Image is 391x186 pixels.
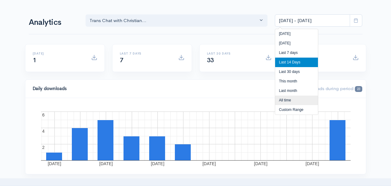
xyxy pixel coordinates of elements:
[29,18,78,27] h1: Analytics
[254,161,267,166] text: [DATE]
[207,56,214,64] span: 33
[275,105,318,115] li: Custom Range
[275,77,318,86] li: This month
[48,161,61,166] text: [DATE]
[33,105,359,167] svg: A chart.
[275,29,318,39] li: [DATE]
[120,56,124,64] span: 7
[33,86,293,91] h4: Daily downloads
[301,85,362,91] span: Downloads during period:
[151,161,164,166] text: [DATE]
[275,96,318,105] li: All time
[90,17,258,24] div: Trans Chat with Christian...
[275,14,350,27] input: analytics date range selector
[202,161,216,166] text: [DATE]
[42,145,45,150] text: 2
[355,86,362,92] span: 23
[275,86,318,96] li: Last month
[120,52,171,55] h6: Last 7 days
[275,48,318,58] li: Last 7 days
[33,56,36,64] span: 1
[99,161,113,166] text: [DATE]
[33,52,84,55] h6: [DATE]
[305,161,319,166] text: [DATE]
[275,39,318,48] li: [DATE]
[42,112,45,117] text: 6
[86,14,268,27] button: Trans Chat with Christian...
[275,58,318,67] li: Last 14 Days
[207,52,258,55] h6: Last 30 days
[275,67,318,77] li: Last 30 days
[42,129,45,134] text: 4
[294,52,345,55] h6: All time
